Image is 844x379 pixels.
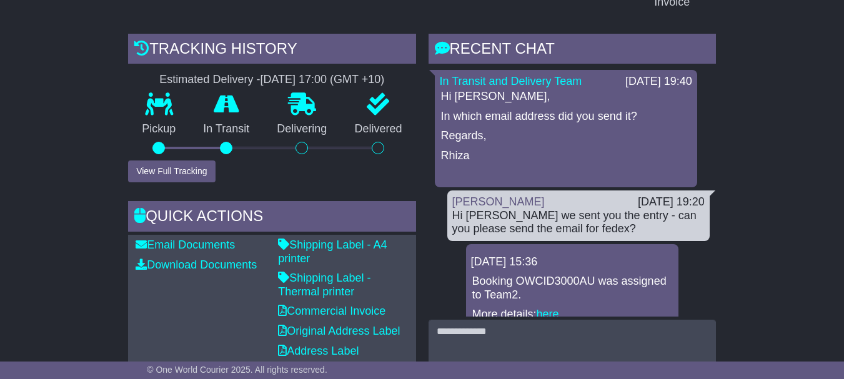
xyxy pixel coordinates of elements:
[472,275,672,302] p: Booking OWCID3000AU was assigned to Team2.
[537,308,559,320] a: here
[136,239,235,251] a: Email Documents
[472,308,672,322] p: More details: .
[452,195,545,208] a: [PERSON_NAME]
[189,122,263,136] p: In Transit
[260,73,384,87] div: [DATE] 17:00 (GMT +10)
[263,122,340,136] p: Delivering
[147,365,327,375] span: © One World Courier 2025. All rights reserved.
[128,122,189,136] p: Pickup
[429,34,716,67] div: RECENT CHAT
[278,325,400,337] a: Original Address Label
[340,122,415,136] p: Delivered
[452,209,705,236] div: Hi [PERSON_NAME] we sent you the entry - can you please send the email for fedex?
[638,195,705,209] div: [DATE] 19:20
[128,34,415,67] div: Tracking history
[136,258,257,271] a: Download Documents
[471,255,673,269] div: [DATE] 15:36
[128,73,415,87] div: Estimated Delivery -
[441,90,691,104] p: Hi [PERSON_NAME],
[278,239,387,265] a: Shipping Label - A4 printer
[441,149,691,163] p: Rhiza
[278,272,370,298] a: Shipping Label - Thermal printer
[128,160,215,182] button: View Full Tracking
[625,75,692,89] div: [DATE] 19:40
[440,75,582,87] a: In Transit and Delivery Team
[128,201,415,235] div: Quick Actions
[441,129,691,143] p: Regards,
[278,345,359,357] a: Address Label
[441,110,691,124] p: In which email address did you send it?
[278,305,385,317] a: Commercial Invoice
